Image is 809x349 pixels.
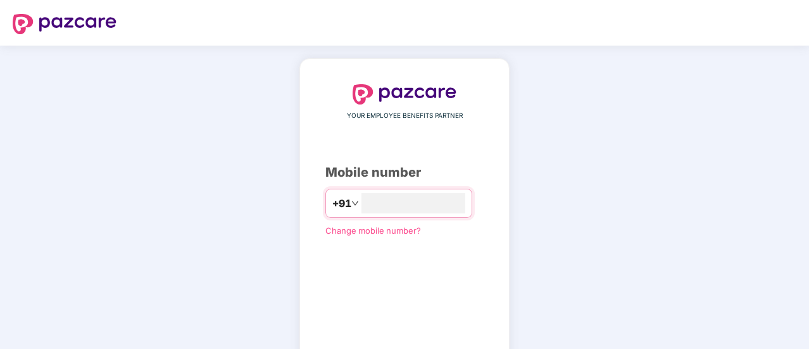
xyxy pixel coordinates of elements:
[325,163,484,182] div: Mobile number
[353,84,456,105] img: logo
[13,14,116,34] img: logo
[347,111,463,121] span: YOUR EMPLOYEE BENEFITS PARTNER
[332,196,351,212] span: +91
[351,200,359,207] span: down
[325,225,421,236] a: Change mobile number?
